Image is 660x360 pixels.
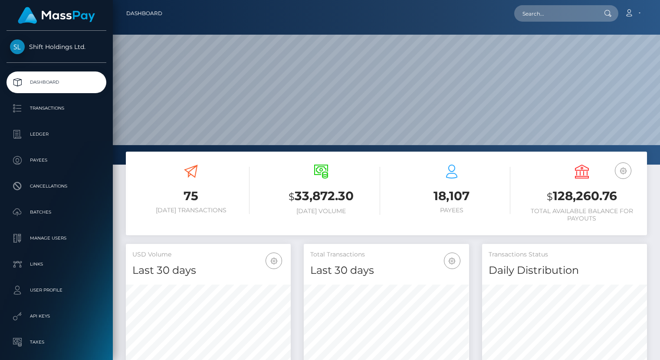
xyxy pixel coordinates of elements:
[7,331,106,353] a: Taxes
[10,284,103,297] p: User Profile
[10,76,103,89] p: Dashboard
[489,250,640,259] h5: Transactions Status
[132,263,284,278] h4: Last 30 days
[7,123,106,145] a: Ledger
[132,250,284,259] h5: USD Volume
[310,250,462,259] h5: Total Transactions
[289,191,295,203] small: $
[7,305,106,327] a: API Keys
[7,97,106,119] a: Transactions
[310,263,462,278] h4: Last 30 days
[10,232,103,245] p: Manage Users
[132,207,250,214] h6: [DATE] Transactions
[523,188,640,205] h3: 128,260.76
[7,253,106,275] a: Links
[393,207,510,214] h6: Payees
[10,206,103,219] p: Batches
[523,208,640,222] h6: Total Available Balance for Payouts
[547,191,553,203] small: $
[7,227,106,249] a: Manage Users
[132,188,250,204] h3: 75
[10,180,103,193] p: Cancellations
[10,128,103,141] p: Ledger
[10,336,103,349] p: Taxes
[10,258,103,271] p: Links
[7,149,106,171] a: Payees
[514,5,596,22] input: Search...
[7,71,106,93] a: Dashboard
[489,263,640,278] h4: Daily Distribution
[18,7,95,24] img: MassPay Logo
[263,188,380,205] h3: 33,872.30
[10,39,25,54] img: Shift Holdings Ltd.
[10,310,103,323] p: API Keys
[10,154,103,167] p: Payees
[10,102,103,115] p: Transactions
[393,188,510,204] h3: 18,107
[7,201,106,223] a: Batches
[7,43,106,51] span: Shift Holdings Ltd.
[7,279,106,301] a: User Profile
[126,4,162,23] a: Dashboard
[7,175,106,197] a: Cancellations
[263,208,380,215] h6: [DATE] Volume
